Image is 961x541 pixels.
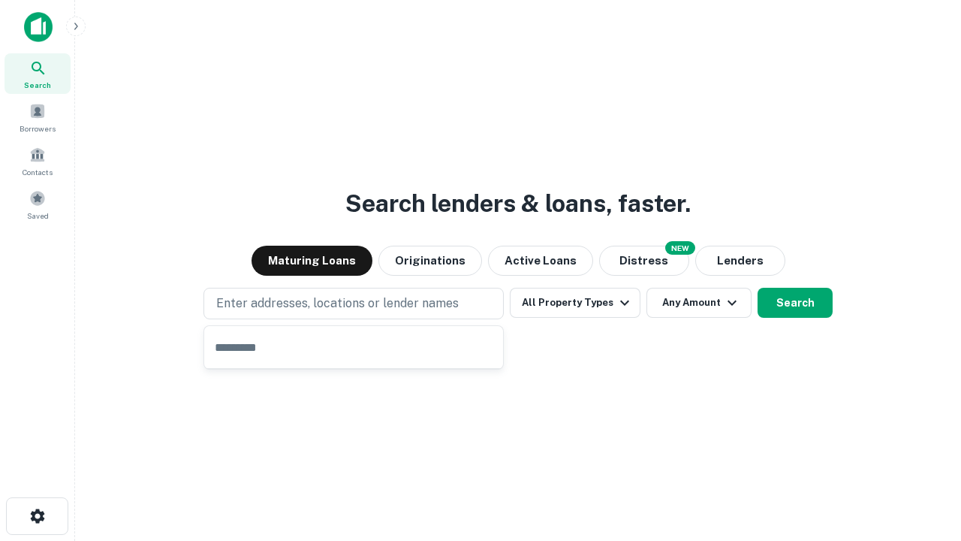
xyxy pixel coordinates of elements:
button: Originations [378,246,482,276]
p: Enter addresses, locations or lender names [216,295,459,313]
a: Saved [5,184,71,225]
a: Search [5,53,71,94]
span: Contacts [23,166,53,178]
iframe: Chat Widget [886,421,961,493]
button: Any Amount [646,288,752,318]
button: Lenders [695,246,785,276]
span: Saved [27,210,49,222]
button: All Property Types [510,288,640,318]
h3: Search lenders & loans, faster. [345,186,691,222]
div: NEW [665,241,695,255]
a: Borrowers [5,97,71,138]
button: Enter addresses, locations or lender names [203,288,504,319]
button: Active Loans [488,246,593,276]
button: Maturing Loans [252,246,372,276]
img: capitalize-icon.png [24,12,53,42]
a: Contacts [5,141,71,181]
button: Search distressed loans with lien and other non-mortgage details. [599,246,689,276]
button: Search [758,288,833,318]
span: Search [24,79,51,91]
span: Borrowers [20,122,56,134]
